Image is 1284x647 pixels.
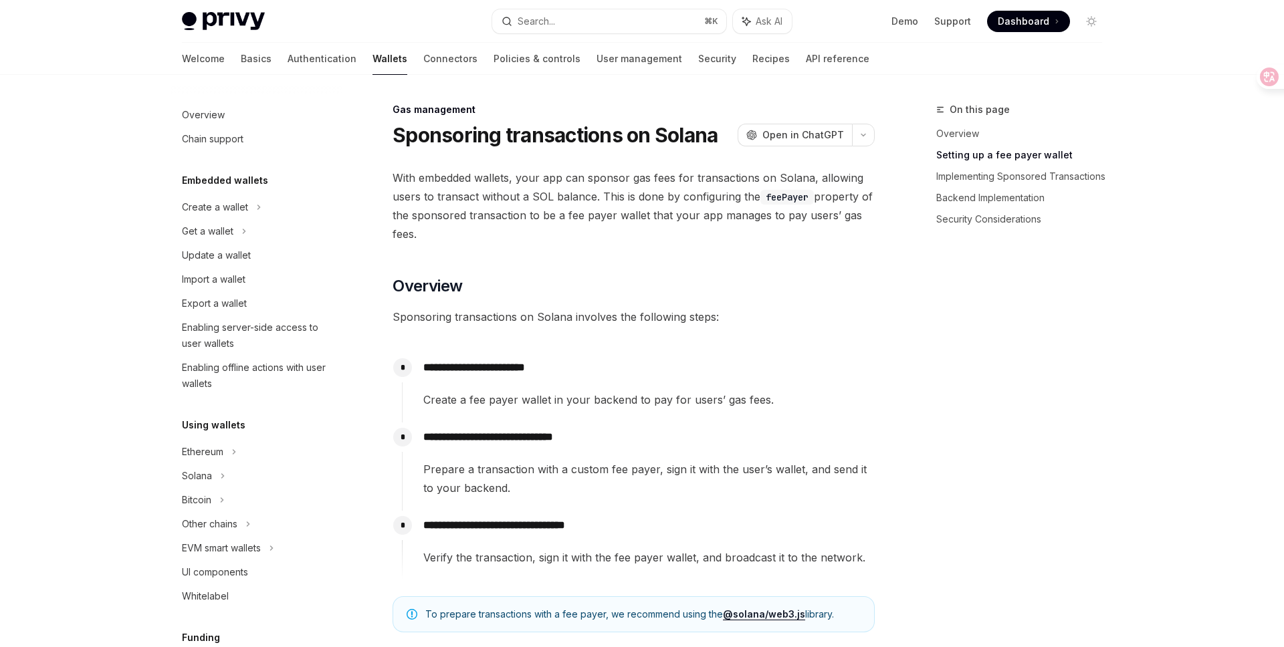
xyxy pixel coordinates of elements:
div: Bitcoin [182,492,211,508]
button: Toggle dark mode [1081,11,1102,32]
h1: Sponsoring transactions on Solana [393,123,718,147]
button: Search...⌘K [492,9,726,33]
span: Overview [393,275,462,297]
a: Enabling server-side access to user wallets [171,315,342,356]
h5: Using wallets [182,417,245,433]
h5: Funding [182,630,220,646]
div: Export a wallet [182,295,247,311]
a: Update a wallet [171,243,342,267]
span: ⌘ K [704,16,718,27]
div: Search... [518,13,555,29]
div: Enabling offline actions with user wallets [182,360,334,392]
a: Setting up a fee payer wallet [936,144,1113,166]
span: Prepare a transaction with a custom fee payer, sign it with the user’s wallet, and send it to you... [423,460,874,497]
span: Verify the transaction, sign it with the fee payer wallet, and broadcast it to the network. [423,548,874,567]
span: Open in ChatGPT [762,128,844,142]
div: Create a wallet [182,199,248,215]
a: Implementing Sponsored Transactions [936,166,1113,187]
a: API reference [806,43,869,75]
a: Authentication [288,43,356,75]
a: Connectors [423,43,477,75]
a: Dashboard [987,11,1070,32]
div: Overview [182,107,225,123]
a: Chain support [171,127,342,151]
div: UI components [182,564,248,580]
div: Whitelabel [182,588,229,604]
a: Enabling offline actions with user wallets [171,356,342,396]
a: Policies & controls [494,43,580,75]
a: Wallets [372,43,407,75]
a: Import a wallet [171,267,342,291]
h5: Embedded wallets [182,172,268,188]
div: Solana [182,468,212,484]
a: Basics [241,43,272,75]
a: Security Considerations [936,209,1113,230]
div: EVM smart wallets [182,540,261,556]
span: Ask AI [756,15,782,28]
svg: Note [407,609,417,620]
a: Backend Implementation [936,187,1113,209]
span: Create a fee payer wallet in your backend to pay for users’ gas fees. [423,390,874,409]
div: Chain support [182,131,243,147]
a: Welcome [182,43,225,75]
span: Sponsoring transactions on Solana involves the following steps: [393,307,875,326]
div: Ethereum [182,444,223,460]
a: User management [597,43,682,75]
a: Recipes [752,43,790,75]
span: With embedded wallets, your app can sponsor gas fees for transactions on Solana, allowing users t... [393,168,875,243]
button: Open in ChatGPT [738,124,852,146]
div: Import a wallet [182,271,245,287]
a: Overview [171,103,342,127]
img: light logo [182,12,265,31]
div: Update a wallet [182,247,251,263]
a: Overview [936,123,1113,144]
a: Export a wallet [171,291,342,315]
div: Get a wallet [182,223,233,239]
span: On this page [950,102,1010,118]
div: Enabling server-side access to user wallets [182,319,334,352]
a: Whitelabel [171,584,342,608]
code: feePayer [760,190,814,205]
span: To prepare transactions with a fee payer, we recommend using the library. [425,608,861,621]
button: Ask AI [733,9,792,33]
span: Dashboard [998,15,1049,28]
a: @solana/web3.js [723,608,805,620]
a: Demo [891,15,918,28]
a: Security [698,43,736,75]
div: Other chains [182,516,237,532]
a: UI components [171,560,342,584]
a: Support [934,15,971,28]
div: Gas management [393,103,875,116]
